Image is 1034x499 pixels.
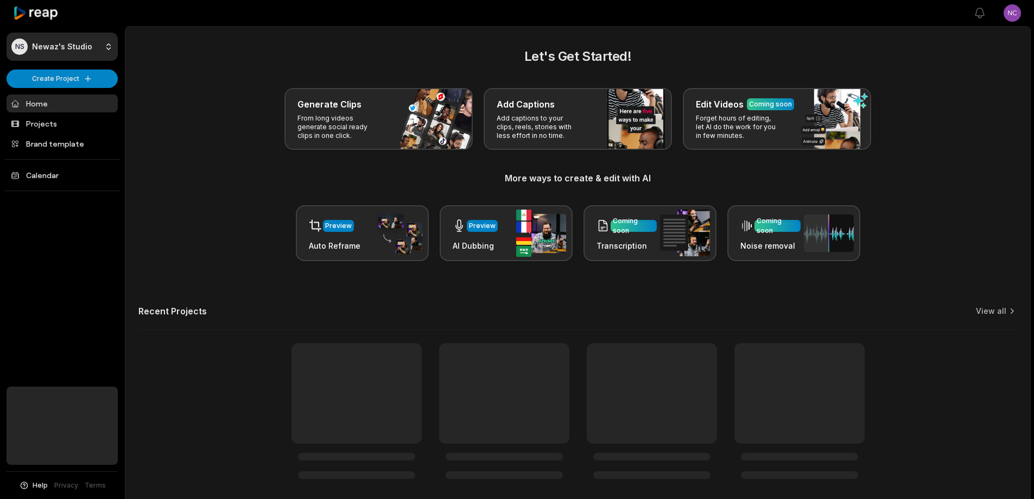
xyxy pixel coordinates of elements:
div: Preview [469,221,496,231]
h3: Generate Clips [297,98,361,111]
a: Brand template [7,135,118,153]
a: Privacy [54,481,78,490]
p: Newaz's Studio [32,42,92,52]
button: Create Project [7,70,118,88]
div: Coming soon [749,99,792,109]
h3: More ways to create & edit with AI [138,172,1017,185]
h3: Transcription [597,240,657,251]
h2: Recent Projects [138,306,207,317]
a: View all [976,306,1006,317]
button: Help [19,481,48,490]
h3: Add Captions [497,98,555,111]
div: Coming soon [757,216,798,236]
a: Calendar [7,166,118,184]
div: NS [11,39,28,55]
p: Add captions to your clips, reels, stories with less effort in no time. [497,114,581,140]
div: Preview [325,221,352,231]
img: auto_reframe.png [372,212,422,255]
a: Terms [85,481,106,490]
p: Forget hours of editing, let AI do the work for you in few minutes. [696,114,780,140]
p: From long videos generate social ready clips in one click. [297,114,382,140]
span: Help [33,481,48,490]
img: transcription.png [660,210,710,256]
h2: Let's Get Started! [138,47,1017,66]
h3: Auto Reframe [309,240,360,251]
h3: Edit Videos [696,98,744,111]
img: ai_dubbing.png [516,210,566,257]
h3: Noise removal [740,240,801,251]
a: Projects [7,115,118,132]
a: Home [7,94,118,112]
div: Coming soon [613,216,655,236]
h3: AI Dubbing [453,240,498,251]
img: noise_removal.png [804,214,854,252]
